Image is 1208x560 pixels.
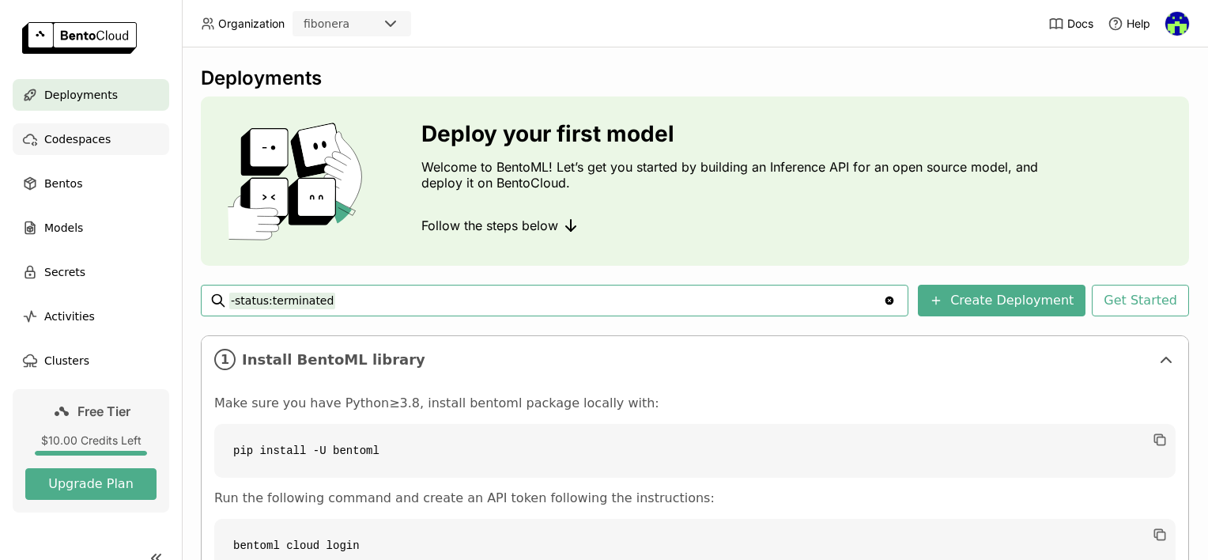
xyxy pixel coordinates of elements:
[229,288,883,313] input: Search
[351,17,353,32] input: Selected fibonera.
[13,168,169,199] a: Bentos
[44,307,95,326] span: Activities
[202,336,1188,383] div: 1Install BentoML library
[44,174,82,193] span: Bentos
[918,285,1085,316] button: Create Deployment
[13,79,169,111] a: Deployments
[13,301,169,332] a: Activities
[44,130,111,149] span: Codespaces
[44,85,118,104] span: Deployments
[77,403,130,419] span: Free Tier
[1108,16,1150,32] div: Help
[421,218,558,233] span: Follow the steps below
[22,22,137,54] img: logo
[13,212,169,244] a: Models
[44,263,85,282] span: Secrets
[1165,12,1189,36] img: alex bolota
[1092,285,1189,316] button: Get Started
[214,349,236,370] i: 1
[883,294,896,307] svg: Clear value
[213,122,383,240] img: cover onboarding
[44,351,89,370] span: Clusters
[218,17,285,31] span: Organization
[1048,16,1093,32] a: Docs
[1067,17,1093,31] span: Docs
[25,433,157,448] div: $10.00 Credits Left
[13,389,169,513] a: Free Tier$10.00 Credits LeftUpgrade Plan
[421,159,1046,191] p: Welcome to BentoML! Let’s get you started by building an Inference API for an open source model, ...
[214,424,1176,478] code: pip install -U bentoml
[1127,17,1150,31] span: Help
[214,395,1176,411] p: Make sure you have Python≥3.8, install bentoml package locally with:
[13,345,169,376] a: Clusters
[44,218,83,237] span: Models
[13,123,169,155] a: Codespaces
[304,16,349,32] div: fibonera
[201,66,1189,90] div: Deployments
[421,121,1046,146] h3: Deploy your first model
[13,256,169,288] a: Secrets
[214,490,1176,506] p: Run the following command and create an API token following the instructions:
[242,351,1150,369] span: Install BentoML library
[25,468,157,500] button: Upgrade Plan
